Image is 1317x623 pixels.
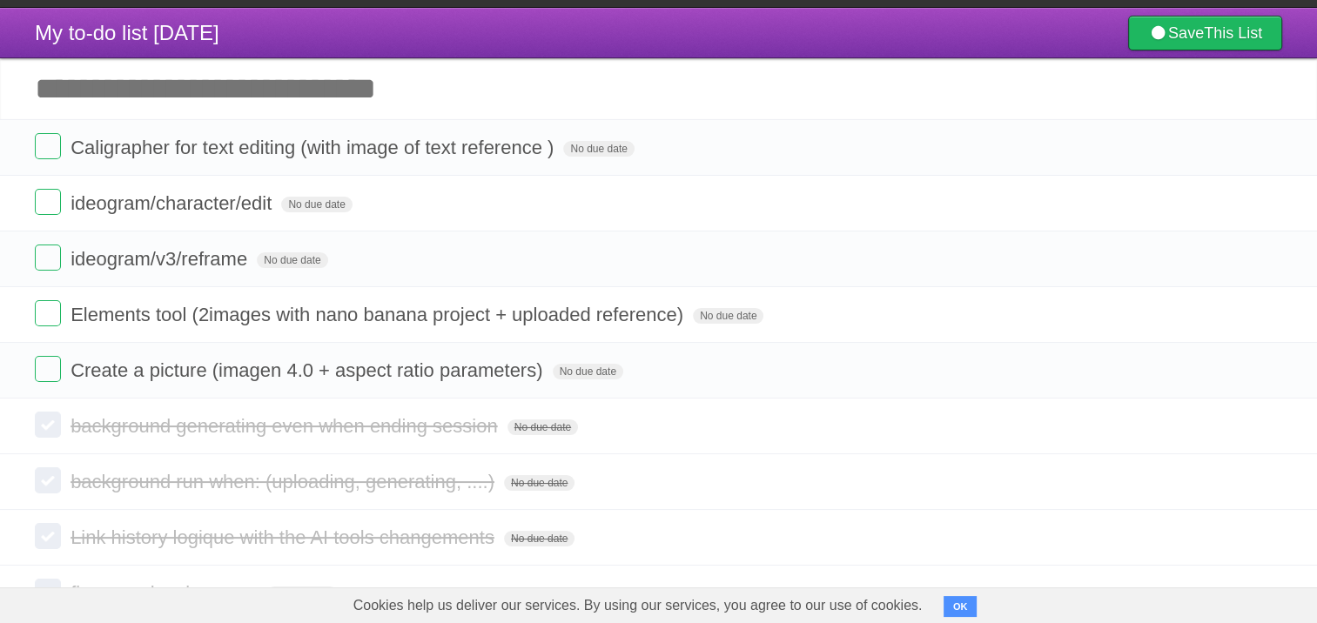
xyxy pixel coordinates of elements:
span: ideogram/character/edit [71,192,276,214]
label: Done [35,133,61,159]
button: OK [944,596,978,617]
span: No due date [563,141,634,157]
span: background generating even when ending session [71,415,501,437]
span: No due date [257,252,327,268]
span: No due date [281,197,352,212]
label: Done [35,412,61,438]
span: Create a picture (imagen 4.0 + aspect ratio parameters) [71,359,547,381]
label: Done [35,523,61,549]
span: Elements tool (2images with nano banana project + uploaded reference) [71,304,688,325]
label: Done [35,189,61,215]
label: Done [35,356,61,382]
span: Cookies help us deliver our services. By using our services, you agree to our use of cookies. [336,588,940,623]
span: Link history logique with the AI tools changements [71,526,499,548]
span: No due date [693,308,763,324]
span: fix save showing error [71,582,261,604]
label: Done [35,467,61,493]
span: Caligrapher for text editing (with image of text reference ) [71,137,558,158]
span: My to-do list [DATE] [35,21,219,44]
span: No due date [507,419,578,435]
span: No due date [553,364,623,379]
b: This List [1204,24,1262,42]
label: Done [35,579,61,605]
label: Done [35,245,61,271]
label: Done [35,300,61,326]
span: No due date [504,475,575,491]
span: ideogram/v3/reframe [71,248,252,270]
a: SaveThis List [1128,16,1282,50]
span: No due date [504,531,575,546]
span: background run when: (uploading, generating, ....) [71,471,499,492]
